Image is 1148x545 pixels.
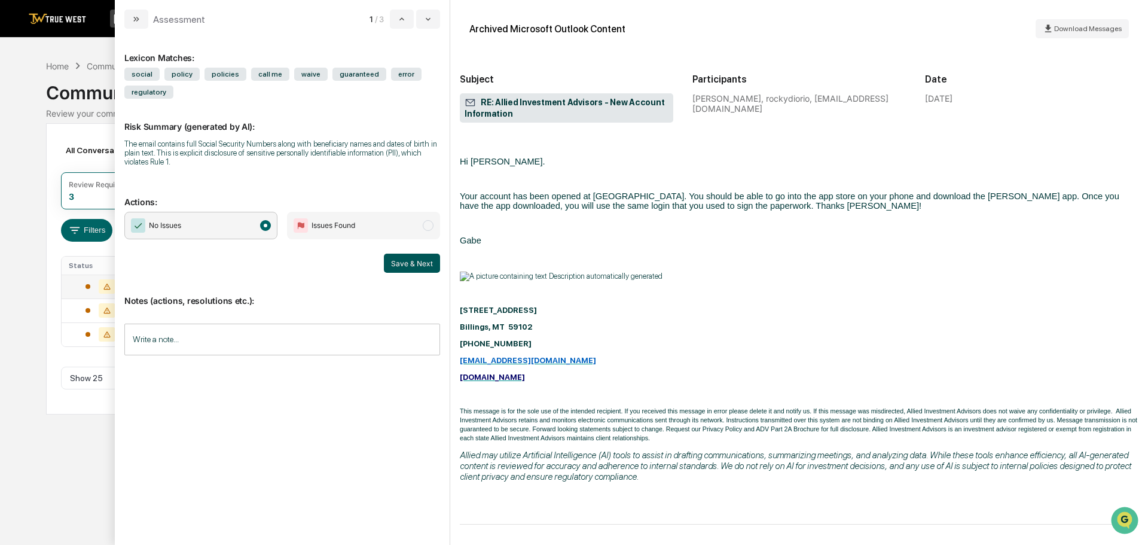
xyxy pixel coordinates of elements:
[391,68,422,81] span: error
[124,139,440,166] div: The email contains full Social Security Numbers along with beneficiary names and dates of birth i...
[124,281,440,306] p: Notes (actions, resolutions etc.):
[149,220,181,232] span: No Issues
[692,93,906,114] div: [PERSON_NAME], rockydiorio, [EMAIL_ADDRESS][DOMAIN_NAME]
[54,103,164,113] div: We're available if you need us!
[12,246,22,255] div: 🖐️
[203,95,218,109] button: Start new chat
[384,254,440,273] button: Save & Next
[312,220,355,232] span: Issues Found
[460,450,1131,482] span: Allied may utilize Artificial Intelligence (AI) tools to assist in drafting communications, summa...
[12,269,22,278] div: 🔎
[7,240,82,261] a: 🖐️Preclearance
[12,133,80,142] div: Past conversations
[54,92,196,103] div: Start new chat
[1036,19,1129,38] button: Download Messages
[124,182,440,207] p: Actions:
[460,306,537,315] span: [STREET_ADDRESS]
[24,267,75,279] span: Data Lookup
[294,68,328,81] span: waive
[37,195,97,205] span: [PERSON_NAME]
[131,218,145,233] img: Checkmark
[99,245,148,257] span: Attestations
[12,184,31,203] img: Tammy Steffen
[460,373,525,382] a: [DOMAIN_NAME]
[46,61,69,71] div: Home
[62,257,140,275] th: Status
[925,93,952,103] div: [DATE]
[925,74,1138,85] h2: Date
[251,68,289,81] span: call me
[375,14,387,24] span: / 3
[46,72,1102,103] div: Communications Archive
[106,163,130,172] span: [DATE]
[460,339,532,348] span: [PHONE_NUMBER]
[153,14,205,25] div: Assessment
[99,163,103,172] span: •
[119,297,145,306] span: Pylon
[460,356,596,365] a: [EMAIL_ADDRESS][DOMAIN_NAME]
[460,535,485,544] span: From:
[370,14,373,24] span: 1
[332,68,386,81] span: guaranteed
[460,74,673,85] h2: Subject
[124,86,173,99] span: regulatory
[460,407,1137,442] span: This message is for the sole use of the intended recipient. If you received this message in error...
[46,108,1102,118] div: Review your communication records across channels
[1054,25,1122,33] span: Download Messages
[469,23,625,35] div: Archived Microsoft Outlook Content
[61,219,113,242] button: Filters
[124,107,440,132] p: Risk Summary (generated by AI):
[7,263,80,284] a: 🔎Data Lookup
[465,97,668,120] span: RE: Allied Investment Advisors - New Account Information
[12,151,31,170] img: Tammy Steffen
[204,68,246,81] span: policies
[37,163,97,172] span: [PERSON_NAME]
[106,195,130,205] span: [DATE]
[69,180,126,189] div: Review Required
[460,322,533,331] span: Billings, MT 59102
[82,240,153,261] a: 🗄️Attestations
[692,74,906,85] h2: Participants
[87,246,96,255] div: 🗄️
[124,38,440,63] div: Lexicon Matches:
[25,92,47,113] img: 8933085812038_c878075ebb4cc5468115_72.jpg
[69,191,74,202] div: 3
[294,218,308,233] img: Flag
[124,68,160,81] span: social
[84,296,145,306] a: Powered byPylon
[29,13,86,25] img: logo
[460,191,1119,211] span: Your account has been opened at [GEOGRAPHIC_DATA]. You should be able to go into the app store on...
[12,25,218,44] p: How can we help?
[1110,506,1142,538] iframe: Open customer support
[99,195,103,205] span: •
[460,157,545,166] span: Hi [PERSON_NAME].
[12,92,33,113] img: 1746055101610-c473b297-6a78-478c-a979-82029cc54cd1
[164,68,200,81] span: policy
[61,141,151,160] div: All Conversations
[87,61,184,71] div: Communications Archive
[185,130,218,145] button: See all
[24,245,77,257] span: Preclearance
[460,236,481,245] span: Gabe
[460,272,662,281] img: A picture containing text Description automatically generated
